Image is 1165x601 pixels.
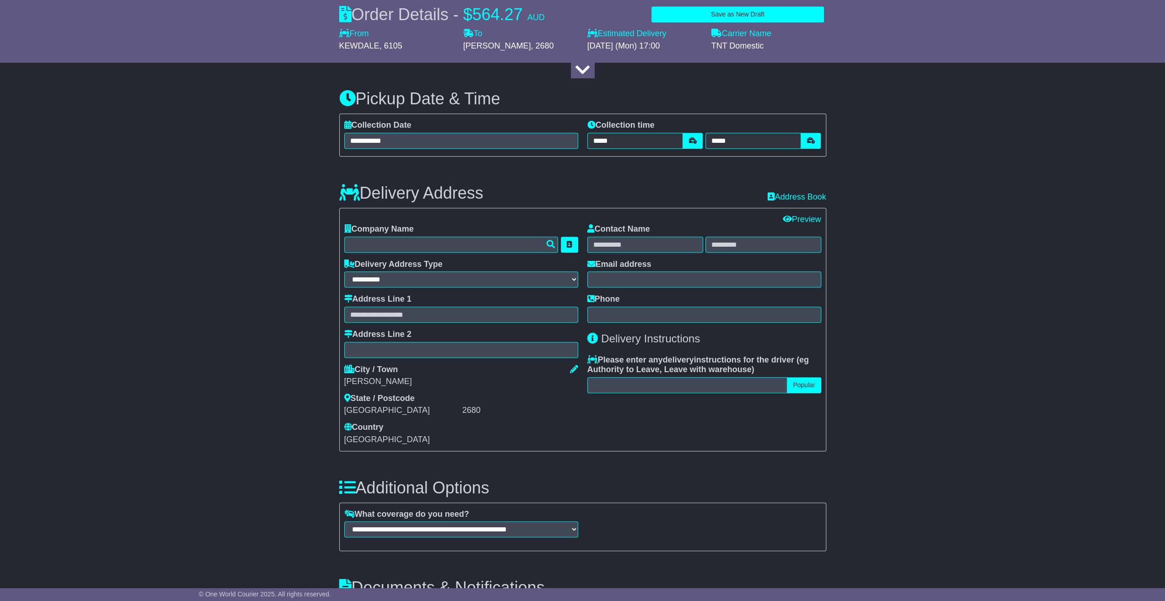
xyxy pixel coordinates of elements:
[344,377,578,387] div: [PERSON_NAME]
[199,590,331,598] span: © One World Courier 2025. All rights reserved.
[587,224,650,234] label: Contact Name
[601,332,700,345] span: Delivery Instructions
[339,41,379,50] span: KEWDALE
[339,5,545,24] div: Order Details -
[344,365,398,375] label: City / Town
[531,41,554,50] span: , 2680
[344,120,412,130] label: Collection Date
[587,355,821,375] label: Please enter any instructions for the driver ( )
[587,294,620,304] label: Phone
[379,41,402,50] span: , 6105
[587,260,651,270] label: Email address
[587,41,702,51] div: [DATE] (Mon) 17:00
[587,120,655,130] label: Collection time
[782,215,821,224] a: Preview
[344,330,412,340] label: Address Line 2
[344,406,460,416] div: [GEOGRAPHIC_DATA]
[344,294,412,304] label: Address Line 1
[339,184,483,202] h3: Delivery Address
[711,41,826,51] div: TNT Domestic
[339,479,826,497] h3: Additional Options
[344,435,430,444] span: [GEOGRAPHIC_DATA]
[711,29,771,39] label: Carrier Name
[344,422,384,433] label: Country
[472,5,523,24] span: 564.27
[587,29,702,39] label: Estimated Delivery
[651,6,824,22] button: Save as New Draft
[463,41,531,50] span: [PERSON_NAME]
[767,192,826,201] a: Address Book
[339,29,369,39] label: From
[344,260,443,270] label: Delivery Address Type
[527,13,545,22] span: AUD
[339,579,826,597] h3: Documents & Notifications
[463,29,482,39] label: To
[587,355,809,374] span: eg Authority to Leave, Leave with warehouse
[344,224,414,234] label: Company Name
[463,5,472,24] span: $
[339,90,826,108] h3: Pickup Date & Time
[344,509,469,520] label: What coverage do you need?
[787,377,821,393] button: Popular
[462,406,578,416] div: 2680
[344,394,415,404] label: State / Postcode
[663,355,694,364] span: delivery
